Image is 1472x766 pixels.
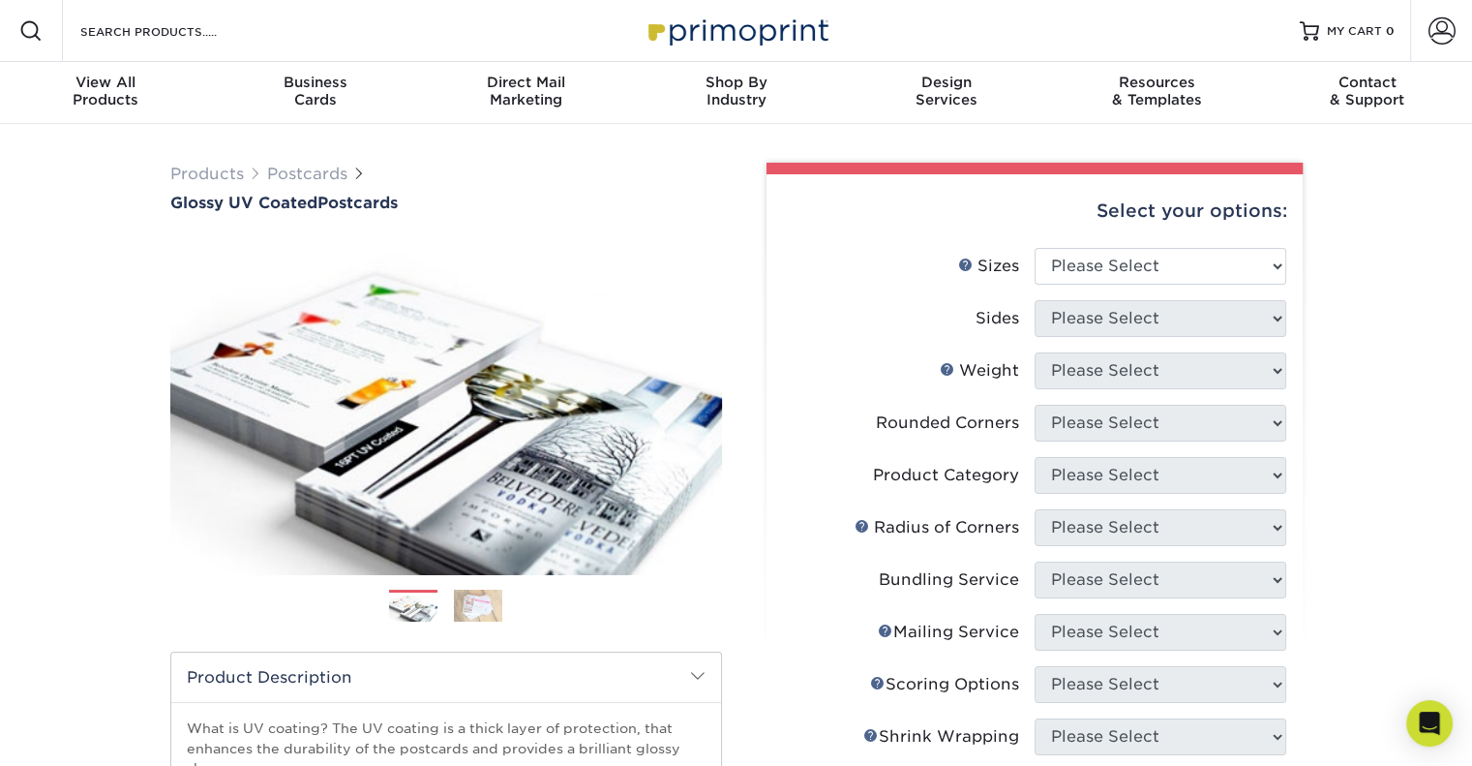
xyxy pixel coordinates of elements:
[940,359,1019,383] div: Weight
[170,194,722,212] a: Glossy UV CoatedPostcards
[1051,62,1261,124] a: Resources& Templates
[421,74,631,91] span: Direct Mail
[873,464,1019,487] div: Product Category
[170,165,244,183] a: Products
[170,194,722,212] h1: Postcards
[421,74,631,108] div: Marketing
[958,255,1019,278] div: Sizes
[1327,23,1382,40] span: MY CART
[78,19,267,43] input: SEARCH PRODUCTS.....
[841,74,1051,91] span: Design
[782,174,1287,248] div: Select your options:
[631,74,841,91] span: Shop By
[855,516,1019,539] div: Radius of Corners
[1262,62,1472,124] a: Contact& Support
[870,673,1019,696] div: Scoring Options
[210,74,420,108] div: Cards
[389,591,437,624] img: Postcards 01
[1051,74,1261,91] span: Resources
[879,568,1019,592] div: Bundling Service
[1262,74,1472,108] div: & Support
[170,214,722,596] img: Glossy UV Coated 01
[841,62,1051,124] a: DesignServices
[631,62,841,124] a: Shop ByIndustry
[210,62,420,124] a: BusinessCards
[863,725,1019,749] div: Shrink Wrapping
[878,621,1019,644] div: Mailing Service
[267,165,347,183] a: Postcards
[1406,700,1453,747] div: Open Intercom Messenger
[454,590,502,623] img: Postcards 02
[631,74,841,108] div: Industry
[876,412,1019,435] div: Rounded Corners
[171,653,721,702] h2: Product Description
[1386,24,1395,38] span: 0
[640,10,833,51] img: Primoprint
[841,74,1051,108] div: Services
[210,74,420,91] span: Business
[1262,74,1472,91] span: Contact
[1051,74,1261,108] div: & Templates
[976,307,1019,330] div: Sides
[421,62,631,124] a: Direct MailMarketing
[170,194,317,212] span: Glossy UV Coated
